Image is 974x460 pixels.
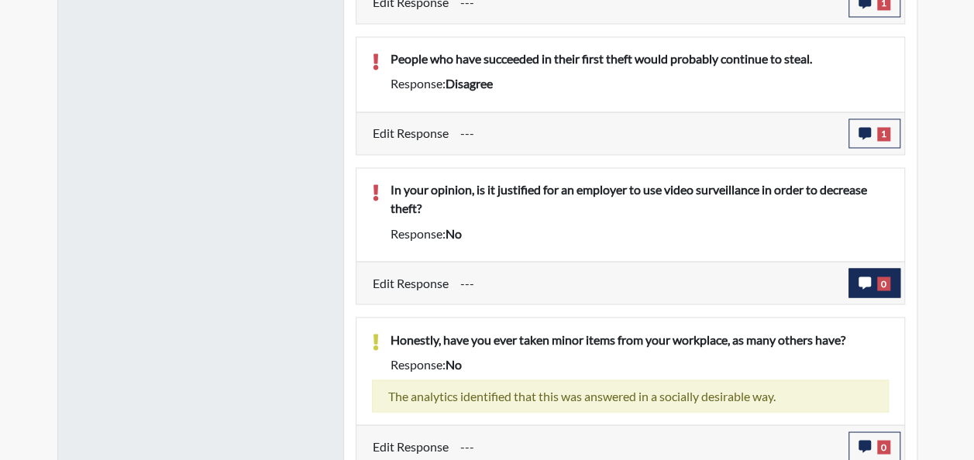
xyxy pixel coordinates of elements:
div: Response: [379,74,900,93]
p: Honestly, have you ever taken minor items from your workplace, as many others have? [391,330,889,348]
div: Update the test taker's response, the change might impact the score [449,118,848,148]
p: In your opinion, is it justified for an employer to use video surveillance in order to decrease t... [391,180,889,218]
span: 1 [877,127,890,141]
span: 0 [877,276,890,290]
button: 1 [848,118,900,148]
p: People who have succeeded in their first theft would probably continue to steal. [391,50,889,68]
div: Update the test taker's response, the change might impact the score [449,268,848,297]
button: 0 [848,268,900,297]
span: 0 [877,440,890,454]
span: disagree [446,76,493,91]
div: The analytics identified that this was answered in a socially desirable way. [372,379,889,412]
div: Response: [379,224,900,242]
div: Response: [379,355,900,373]
label: Edit Response [373,118,449,148]
span: no [446,356,462,371]
label: Edit Response [373,268,449,297]
span: no [446,225,462,240]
